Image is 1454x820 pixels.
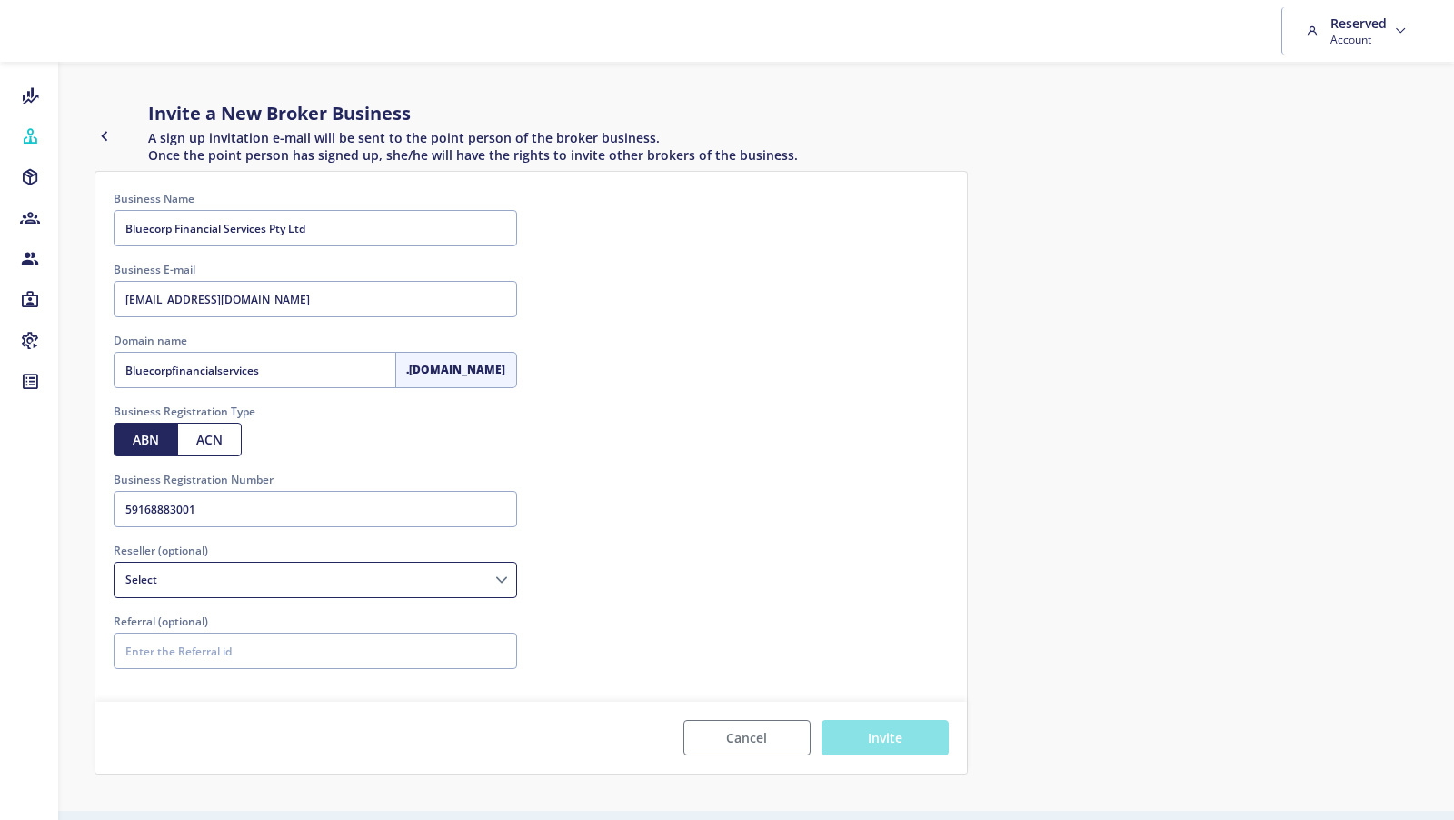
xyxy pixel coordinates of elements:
[114,352,396,388] input: Enter the Domain Name
[114,261,517,278] label: Business E-mail
[114,423,178,456] button: ABN
[15,13,73,49] img: brand-logo.ec75409.png
[1330,32,1387,47] span: Account
[395,352,517,388] div: .[DOMAIN_NAME]
[822,720,949,755] button: Invite
[1330,15,1387,32] h6: Reserved
[114,210,517,246] input: Enter the Business Name
[683,720,811,755] button: Cancel
[114,332,517,349] label: Domain name
[114,633,517,669] input: Enter the Referral id
[177,423,242,456] button: ACN
[114,613,517,630] label: Referral (optional)
[114,403,517,420] label: Business Registration Type
[114,281,517,317] input: Enter the Business E-mail Address
[148,100,798,127] h4: Invite a New Broker Business
[114,491,517,527] input: Enter Business Registration Number
[148,129,798,164] h6: A sign up invitation e-mail will be sent to the point person of the broker business. Once the poi...
[114,542,517,559] label: Reseller (optional)
[1300,7,1417,55] a: Reserved Account
[114,471,517,488] label: Business Registration Number
[114,190,517,207] label: Business Name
